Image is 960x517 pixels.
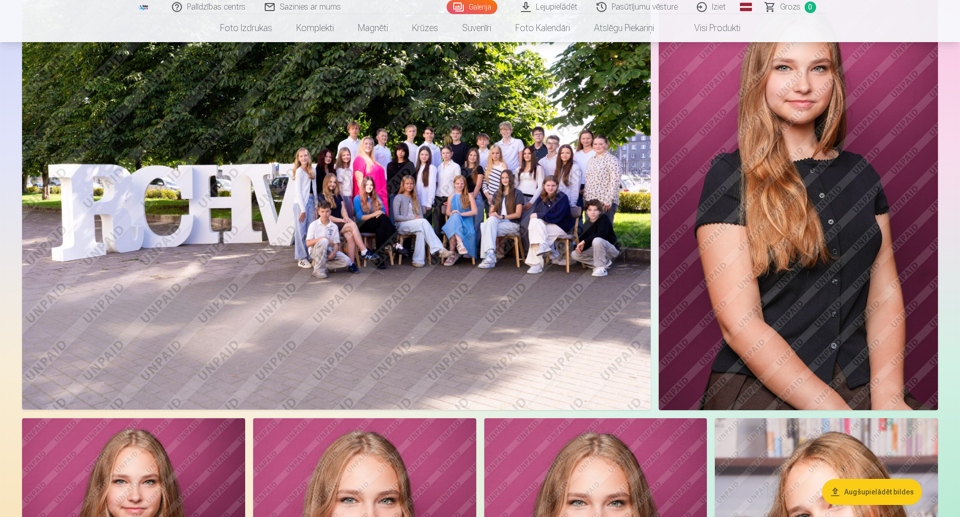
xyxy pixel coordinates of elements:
span: 0 [805,2,816,13]
a: Visi produkti [666,14,752,42]
a: Foto izdrukas [208,14,284,42]
a: Magnēti [346,14,400,42]
a: Foto kalendāri [503,14,582,42]
a: Krūzes [400,14,450,42]
img: /fa1 [138,4,149,10]
button: Augšupielādēt bildes [822,479,922,505]
a: Komplekti [284,14,346,42]
a: Atslēgu piekariņi [582,14,666,42]
a: Suvenīri [450,14,503,42]
span: Grozs [780,1,801,13]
